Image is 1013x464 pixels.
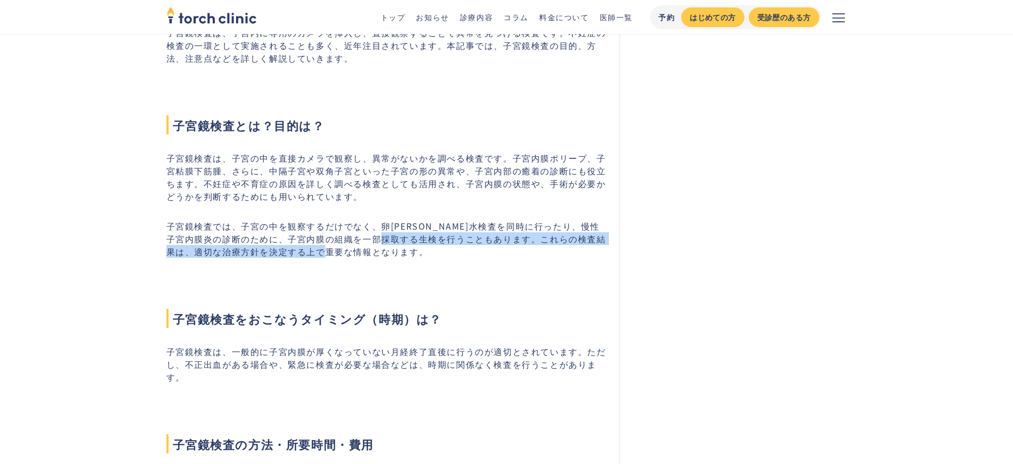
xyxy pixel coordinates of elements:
[600,12,633,22] a: 医師一覧
[460,12,493,22] a: 診療内容
[539,12,589,22] a: 料金について
[749,7,819,27] a: 受診歴のある方
[166,220,607,258] p: 子宮鏡検査では、子宮の中を観察するだけでなく、卵[PERSON_NAME]水検査を同時に行ったり、慢性子宮内膜炎の診断のために、子宮内膜の組織を一部採取する生検を行うこともあります。これらの検査...
[658,12,675,23] div: 予約
[166,26,607,64] p: 子宮鏡検査は、子宮内に専用のカメラを挿入し、直接観察することで異常を見つける検査です。不妊症の検査の一環として実施されることも多く、近年注目されています。本記事では、子宮鏡検査の目的、方法、注意...
[166,309,607,328] span: 子宮鏡検査をおこなうタイミング（時期）は？
[166,7,257,27] a: home
[166,345,607,383] p: 子宮鏡検査は、一般的に子宮内膜が厚くなっていない月経終了直後に行うのが適切とされています。ただし、不正出血がある場合や、緊急に検査が必要な場合などは、時期に関係なく検査を行うことがあります。
[681,7,744,27] a: はじめての方
[690,12,735,23] div: はじめての方
[381,12,406,22] a: トップ
[166,151,607,203] p: 子宮鏡検査は、子宮の中を直接カメラで観察し、異常がないかを調べる検査です。子宮内膜ポリープ、子宮粘膜下筋腫、さらに、中隔子宮や双角子宮といった子宮の形の異常や、子宮内部の癒着の診断にも役立ちます...
[504,12,529,22] a: コラム
[166,3,257,27] img: torch clinic
[166,115,607,134] span: 子宮鏡検査とは？目的は？
[757,12,811,23] div: 受診歴のある方
[416,12,449,22] a: お知らせ
[166,434,607,453] span: 子宮鏡検査の方法・所要時間・費用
